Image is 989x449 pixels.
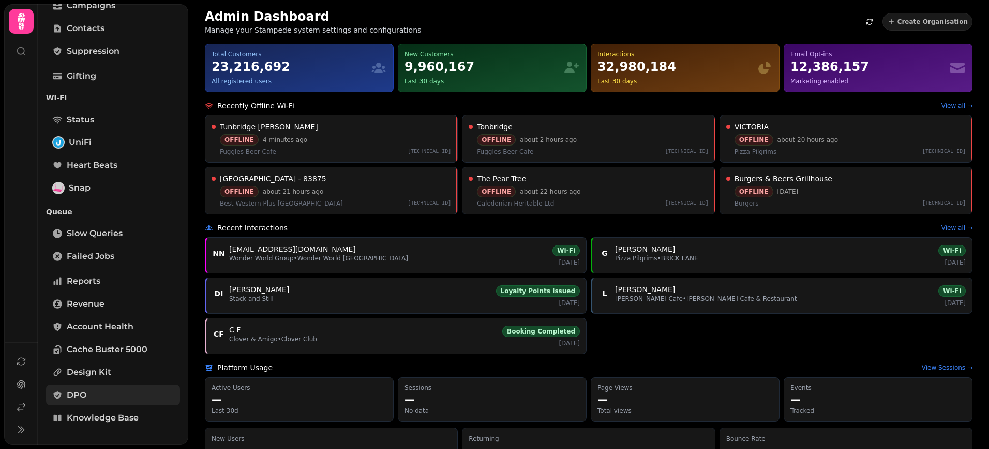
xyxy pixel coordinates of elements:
a: UniFiUniFi [46,132,180,153]
p: Sessions [404,384,580,392]
h2: Recently Offline Wi-Fi [217,100,294,111]
span: [TECHNICAL_ID] [665,199,709,208]
p: Events [790,384,966,392]
a: [GEOGRAPHIC_DATA] - 83875 [220,173,451,184]
span: [PERSON_NAME] [229,284,289,295]
span: DPO [67,389,86,401]
a: Heart beats [46,155,180,176]
div: Total Customers [212,50,370,59]
a: about 22 hours ago [520,188,580,195]
div: New Customers [404,50,563,59]
a: View all → [941,102,972,110]
h2: Platform Usage [217,363,273,373]
span: NN [213,248,224,258]
div: Last 30 days [597,77,756,85]
p: Bounce Rate [726,434,966,443]
div: 9,960,167 [404,59,563,75]
p: [DATE] [938,258,966,267]
p: [DATE] [552,258,580,267]
a: Status [46,109,180,130]
h2: Recent Interactions [217,223,288,233]
a: View all → [941,224,972,232]
span: Pizza Pilgrims [615,255,657,262]
span: Pizza Pilgrims [735,148,777,156]
p: • BRICK LANE [615,254,698,263]
p: [DATE] [502,339,580,347]
span: Revenue [67,298,104,310]
p: — [212,392,387,407]
p: [DATE] [938,299,966,307]
span: Stack and Still [229,295,274,302]
span: Heart beats [67,159,117,171]
a: DPO [46,385,180,405]
span: G [602,248,608,258]
p: No data [404,407,580,415]
span: Design Kit [67,366,111,379]
span: Status [67,113,94,126]
a: Slow Queries [46,223,180,244]
a: Contacts [46,18,180,39]
p: Total views [597,407,773,415]
p: — [404,392,580,407]
div: 32,980,184 [597,59,756,75]
a: Tonbridge [477,122,708,132]
div: Wi-Fi [552,245,580,256]
span: Create Organisation [897,19,968,25]
a: about 20 hours ago [777,136,838,143]
div: Marketing enabled [790,77,949,85]
span: [TECHNICAL_ID] [408,148,451,156]
div: All registered users [212,77,370,85]
a: Gifting [46,66,180,86]
button: Create Organisation [882,13,972,31]
span: Best Western Plus [GEOGRAPHIC_DATA] [220,199,343,208]
h2: Admin Dashboard [205,8,403,25]
span: Slow Queries [67,227,123,240]
p: New Users [212,434,451,443]
div: Last 30 days [404,77,563,85]
a: Suppression [46,41,180,62]
a: The Pear Tree [477,173,708,184]
a: Tunbridge [PERSON_NAME] [220,122,451,132]
span: L [603,288,607,299]
div: Loyalty Points Issued [496,285,580,297]
p: • Clover Club [229,335,317,343]
a: Reports [46,271,180,292]
p: Manage your Stampede system settings and configurations [205,25,421,35]
a: Burgers & Beers Grillhouse [735,173,966,184]
span: Gifting [67,70,96,82]
a: [DATE] [777,188,799,195]
span: Caledonian Heritable Ltd [477,199,554,208]
p: • [PERSON_NAME] Cafe & Restaurant [615,295,797,303]
span: [TECHNICAL_ID] [408,199,451,208]
span: Fuggles Beer Cafe [220,148,276,156]
p: Returning [469,434,708,443]
span: [TECHNICAL_ID] [922,148,966,156]
div: OFFLINE [220,134,259,146]
span: Failed Jobs [67,250,114,263]
div: Wi-Fi [938,245,966,256]
span: [EMAIL_ADDRESS][DOMAIN_NAME] [229,244,356,254]
div: Booking Completed [502,326,580,337]
span: Cache Buster 5000 [67,343,147,356]
a: Failed Jobs [46,246,180,267]
div: OFFLINE [735,186,773,197]
p: Active Users [212,384,387,392]
div: OFFLINE [735,134,773,146]
a: SnapSnap [46,178,180,198]
a: View Sessions → [922,364,972,372]
a: about 2 hours ago [520,136,577,143]
p: Page Views [597,384,773,392]
p: Last 30d [212,407,387,415]
span: [TECHNICAL_ID] [922,199,966,208]
a: VICTORIA [735,122,966,132]
a: Revenue [46,294,180,314]
span: Wonder World Group [229,255,294,262]
span: Clover & Amigo [229,336,278,343]
span: Reports [67,275,100,287]
div: Interactions [597,50,756,59]
span: UniFi [69,136,92,149]
span: Suppression [67,45,119,57]
span: Account Health [67,321,133,333]
a: Cache Buster 5000 [46,339,180,360]
a: Account Health [46,316,180,337]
